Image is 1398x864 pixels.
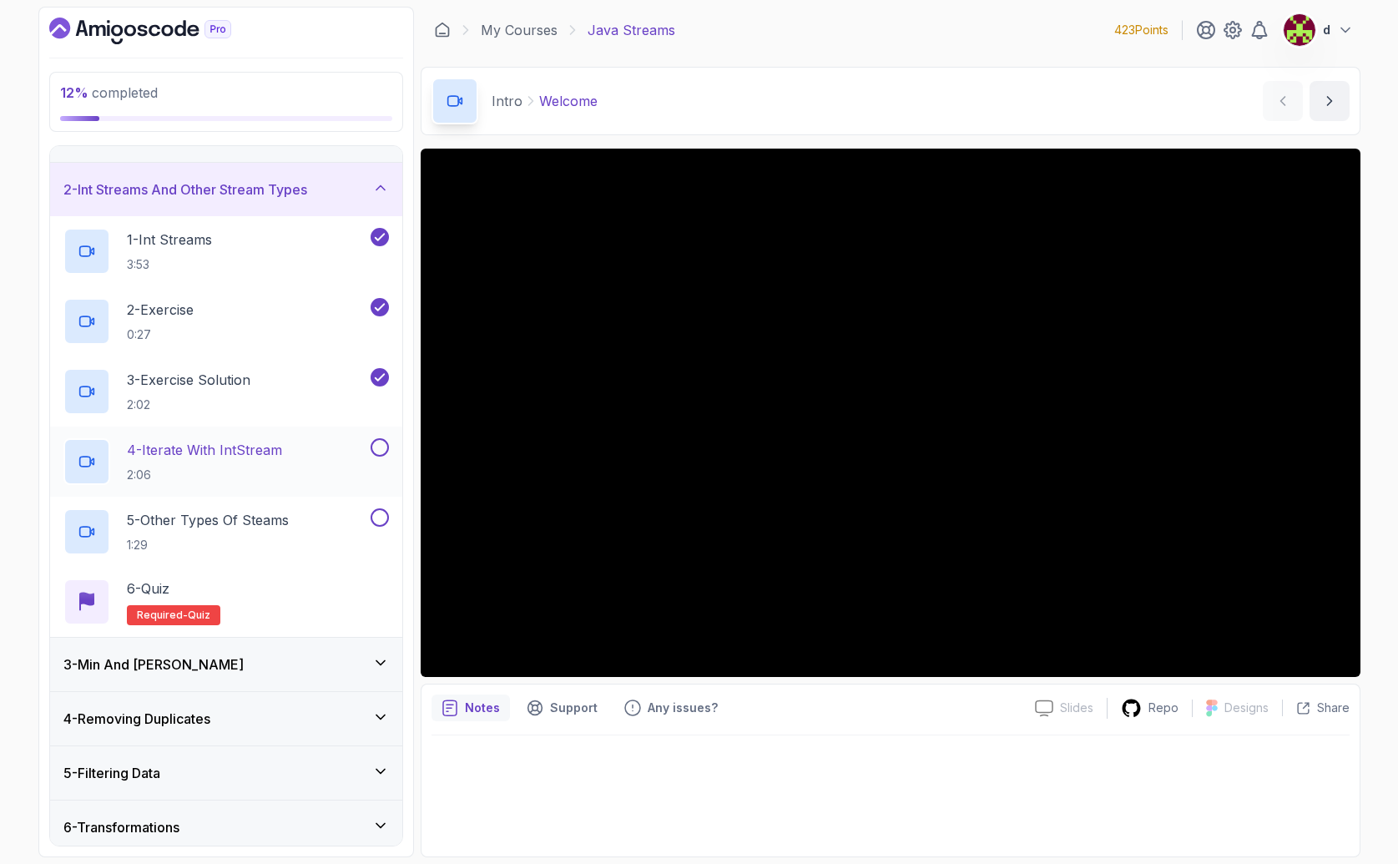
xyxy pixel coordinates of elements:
[614,695,728,721] button: Feedback button
[127,440,282,460] p: 4 - Iterate with IntStream
[63,508,389,555] button: 5-Other Types Of Steams1:29
[1323,22,1330,38] p: d
[63,368,389,415] button: 3-Exercise Solution2:02
[63,817,179,837] h3: 6 - Transformations
[127,397,250,413] p: 2:02
[127,326,194,343] p: 0:27
[60,84,88,101] span: 12 %
[137,609,188,622] span: Required-
[188,609,210,622] span: quiz
[63,228,389,275] button: 1-Int Streams3:53
[127,370,250,390] p: 3 - Exercise Solution
[1060,700,1093,716] p: Slides
[127,510,289,530] p: 5 - Other Types Of Steams
[63,763,160,783] h3: 5 - Filtering Data
[127,537,289,553] p: 1:29
[127,230,212,250] p: 1 - Int Streams
[1263,81,1303,121] button: previous content
[648,700,718,716] p: Any issues?
[63,654,244,675] h3: 3 - Min And [PERSON_NAME]
[50,163,402,216] button: 2-Int Streams And Other Stream Types
[481,20,558,40] a: My Courses
[49,18,270,44] a: Dashboard
[60,84,158,101] span: completed
[492,91,522,111] p: Intro
[434,22,451,38] a: Dashboard
[63,579,389,625] button: 6-QuizRequired-quiz
[1224,700,1269,716] p: Designs
[50,746,402,800] button: 5-Filtering Data
[63,179,307,200] h3: 2 - Int Streams And Other Stream Types
[1114,22,1168,38] p: 423 Points
[1282,700,1350,716] button: Share
[517,695,608,721] button: Support button
[1148,700,1178,716] p: Repo
[1310,81,1350,121] button: next content
[550,700,598,716] p: Support
[50,692,402,745] button: 4-Removing Duplicates
[465,700,500,716] p: Notes
[127,300,194,320] p: 2 - Exercise
[50,638,402,691] button: 3-Min And [PERSON_NAME]
[63,709,210,729] h3: 4 - Removing Duplicates
[127,467,282,483] p: 2:06
[127,579,169,599] p: 6 - Quiz
[50,801,402,854] button: 6-Transformations
[1108,698,1192,719] a: Repo
[127,256,212,273] p: 3:53
[421,149,1360,677] iframe: 1 - Hi
[63,298,389,345] button: 2-Exercise0:27
[1283,13,1354,47] button: user profile imaged
[588,20,675,40] p: Java Streams
[1284,14,1315,46] img: user profile image
[432,695,510,721] button: notes button
[1317,700,1350,716] p: Share
[63,438,389,485] button: 4-Iterate with IntStream2:06
[539,91,598,111] p: Welcome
